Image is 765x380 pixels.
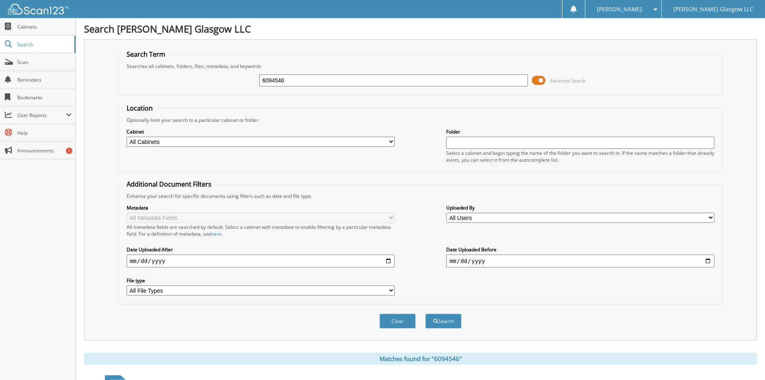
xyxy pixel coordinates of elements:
span: User Reports [17,112,66,119]
label: Date Uploaded After [127,246,395,253]
div: Optionally limit your search to a particular cabinet or folder [123,117,719,123]
span: Bookmarks [17,94,72,101]
button: Search [425,314,461,329]
div: Enhance your search for specific documents using filters such as date and file type. [123,193,719,199]
label: Folder [446,128,714,135]
label: Cabinet [127,128,395,135]
label: Metadata [127,204,395,211]
div: Matches found for "6094546" [84,353,757,365]
div: Select a cabinet and begin typing the name of the folder you want to search in. If the name match... [446,150,714,163]
label: Date Uploaded Before [446,246,714,253]
span: Announcements [17,147,72,154]
legend: Search Term [123,50,169,59]
div: All metadata fields are searched by default. Select a cabinet with metadata to enable filtering b... [127,224,395,237]
span: [PERSON_NAME] Glasgow LLC [673,7,753,12]
h1: Search [PERSON_NAME] Glasgow LLC [84,22,757,35]
a: here [211,230,222,237]
span: [PERSON_NAME] [597,7,642,12]
span: Scan [17,59,72,66]
span: Search [17,41,70,48]
span: Reminders [17,76,72,83]
input: end [446,255,714,267]
label: File type [127,277,395,284]
label: Uploaded By [446,204,714,211]
span: Advanced Search [550,78,586,84]
legend: Additional Document Filters [123,180,215,189]
legend: Location [123,104,157,113]
input: start [127,255,395,267]
span: Cabinets [17,23,72,30]
div: Searches all cabinets, folders, files, metadata, and keywords [123,63,719,70]
img: scan123-logo-white.svg [8,4,68,14]
button: Clear [379,314,416,329]
span: Help [17,129,72,136]
div: 1 [66,148,72,154]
